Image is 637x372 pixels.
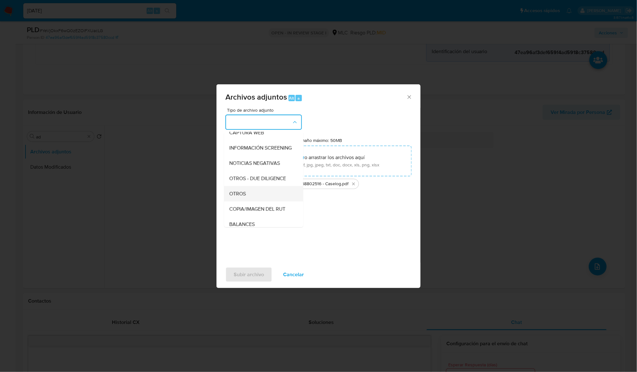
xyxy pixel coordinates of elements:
span: Tipo de archivo adjunto [227,108,304,112]
span: BALANCES [229,221,255,228]
span: Alt [289,95,294,101]
span: 1768802516 - Caselog [298,181,341,187]
span: COPIA/IMAGEN DEL RUT [229,206,285,212]
span: INFORMACIÓN SCREENING [229,145,292,151]
button: Eliminar 1768802516 - Caselog.pdf [350,180,357,188]
button: Cancelar [275,267,312,282]
span: CAPTURA WEB [229,130,264,136]
span: a [297,95,300,101]
span: Cancelar [283,268,304,282]
ul: Archivos seleccionados [225,176,412,189]
label: Tamaño máximo: 50MB [297,137,342,143]
button: Cerrar [406,94,412,100]
span: NOTICIAS NEGATIVAS [229,160,280,166]
span: OTROS - DUE DILIGENCE [229,175,286,182]
span: .pdf [341,181,348,187]
span: Archivos adjuntos [225,91,287,102]
span: OTROS [229,191,246,197]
